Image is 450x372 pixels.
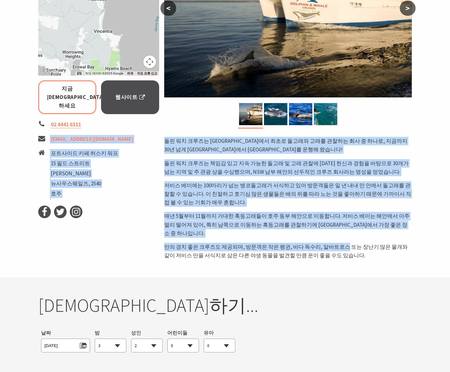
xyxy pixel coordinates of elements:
[85,72,123,75] font: 지도 데이터 ©2025 Google
[314,103,337,125] img: 바라보다!
[127,72,133,75] font: 자귀
[41,329,51,336] font: 날짜
[95,329,100,336] font: 밤
[95,329,126,352] div: 숙박 일수를 선택하세요
[38,294,258,317] font: [DEMOGRAPHIC_DATA]하기...
[47,85,105,109] font: 지금 [DEMOGRAPHIC_DATA]하세요
[40,67,61,76] a: Google 지도에서 이 지역 열기(새 창 열림)
[166,3,171,13] font: <
[137,72,157,75] a: 지도 오류 신고
[40,67,61,76] img: Google
[38,80,97,114] a: 지금 [DEMOGRAPHIC_DATA]하세요
[264,103,287,125] img: JB 돌핀스
[204,329,214,336] font: 유아
[239,103,262,125] img: 저비스 베이 돌고래 관찰 크루즈
[77,71,81,76] button: 단축키
[115,94,138,101] font: 웹사이트
[131,329,141,336] font: 성인
[160,1,176,16] button: <
[167,329,188,336] font: 어린이들
[164,212,410,236] font: 매년 5월부터 11월까지 거대한 혹등고래들이 호주 동부 해안으로 이동합니다. 저비스 베이는 해안에서 아주 멀리 떨어져 있어, 특히 남쪽으로 이동하는 혹등고래를 관찰하기에 [G...
[51,190,62,197] font: 호주
[164,243,408,259] font: 만의 경치 좋은 크루즈도 제공되며, 방문객은 작은 펭귄, 바다 독수리, 알바트로스 또는 장난기 많은 물개와 같이 저비스 만을 서식지로 삼은 다른 야생 동물을 발견할 만큼 운이...
[51,136,133,143] a: [EMAIL_ADDRESS][DOMAIN_NAME]
[289,103,312,125] img: JB 돌핀스2
[143,55,156,68] button: 지도 카메라 컨트롤
[45,340,87,349] span: [DATE]
[51,150,118,157] font: 포트사이드 카페 허스키 워프
[164,182,411,206] font: 저비스 베이에는 100마리가 넘는 병코돌고래가 서식하고 있어 방문객들은 일 년 내내 만 안에서 돌고래를 관찰할 수 있습니다. 이 친절하고 호기심 많은 생물들은 배의 뒤를 따라...
[41,329,90,352] div: 원하시는 도착일을 선택해주세요
[51,170,91,177] font: [PERSON_NAME]
[101,80,159,114] a: 웹사이트
[127,72,133,75] a: 약관 (새 탭에서 열림)
[405,3,410,13] font: >
[164,160,409,175] font: 돌핀 워치 크루즈는 책임감 있고 지속 가능한 돌고래 및 고래 관찰에 [DATE] 헌신과 경험을 바탕으로 30개가 넘는 지역 및 주 관광 상을 수상했으며, NSW 남부 해안의 ...
[164,137,407,153] font: 돌핀 워치 크루즈는 [GEOGRAPHIC_DATA]에서 최초로 돌고래와 고래를 관찰하는 회사 중 하나로, 지금까지 30년 넘게 [GEOGRAPHIC_DATA]에서 [GEOGR...
[51,160,90,167] font: 15 필드 스트리트
[400,1,416,16] button: >
[51,180,101,187] font: 뉴사우스웨일즈, 2540
[51,121,81,128] a: 02 4441 6311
